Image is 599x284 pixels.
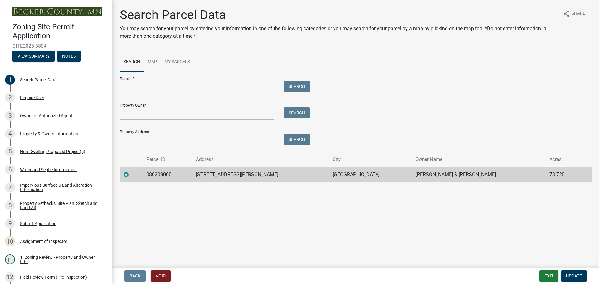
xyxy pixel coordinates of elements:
[120,52,144,72] a: Search
[566,273,582,278] span: Update
[563,10,570,17] i: share
[558,7,590,20] button: shareShare
[20,113,72,118] div: Owner or Authorized Agent
[12,51,55,62] button: View Summary
[120,25,558,40] p: You may search for your parcel by entering your information in one of the following categories or...
[192,167,329,182] td: [STREET_ADDRESS][PERSON_NAME]
[5,111,15,121] div: 3
[161,52,194,72] a: My Parcels
[5,147,15,156] div: 5
[412,167,546,182] td: [PERSON_NAME] & [PERSON_NAME]
[412,152,546,167] th: Owner Name
[143,152,192,167] th: Parcel ID
[5,254,15,264] div: 11
[192,152,329,167] th: Address
[12,43,100,49] span: SITE2025-3804
[546,167,580,182] td: 73.720
[20,239,67,243] div: Assignment of Inspector
[12,7,102,16] img: Becker County, Minnesota
[20,167,77,172] div: Water and Septic Information
[5,219,15,229] div: 9
[20,183,102,192] div: Impervious Surface & Land Alteration Information
[539,270,558,282] button: Exit
[144,52,161,72] a: Map
[329,152,412,167] th: City
[143,167,192,182] td: 080209000
[5,182,15,192] div: 7
[5,165,15,175] div: 6
[20,149,85,154] div: Non-Dwelling Proposed Project(s)
[12,54,55,59] wm-modal-confirm: Summary
[5,200,15,210] div: 8
[20,78,57,82] div: Search Parcel Data
[5,93,15,103] div: 2
[120,7,558,22] h1: Search Parcel Data
[5,236,15,246] div: 10
[20,221,56,226] div: Submit Application
[284,107,310,118] button: Search
[284,81,310,92] button: Search
[20,95,44,100] div: Require User
[284,134,310,145] button: Search
[5,75,15,85] div: 1
[572,10,585,17] span: Share
[151,270,171,282] button: Void
[5,129,15,139] div: 4
[57,51,81,62] button: Notes
[561,270,587,282] button: Update
[329,167,412,182] td: [GEOGRAPHIC_DATA]
[20,132,78,136] div: Property & Owner Information
[20,275,87,279] div: Field Review Form (Pre-Inspection)
[124,270,146,282] button: Back
[129,273,141,278] span: Back
[20,255,102,264] div: 1. Zoning Review - Property and Owner Info
[57,54,81,59] wm-modal-confirm: Notes
[546,152,580,167] th: Acres
[20,201,102,210] div: Property Setbacks, Site Plan, Sketch and Land Alt
[5,272,15,282] div: 12
[12,22,107,41] h4: Zoning-Site Permit Application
